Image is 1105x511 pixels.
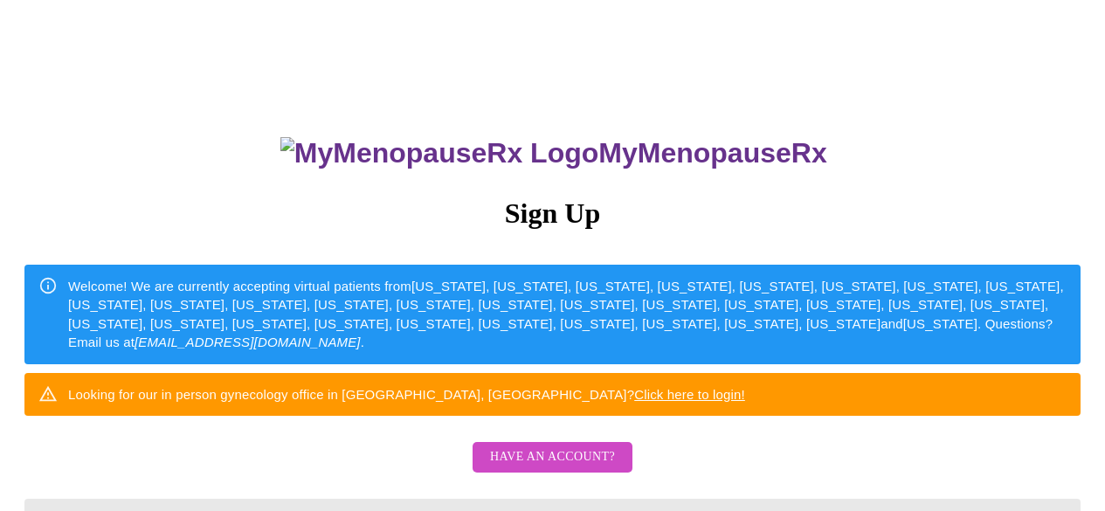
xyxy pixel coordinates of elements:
a: Click here to login! [634,387,745,402]
h3: Sign Up [24,197,1081,230]
span: Have an account? [490,446,615,468]
button: Have an account? [473,442,632,473]
h3: MyMenopauseRx [27,137,1081,169]
img: MyMenopauseRx Logo [280,137,598,169]
a: Have an account? [468,461,637,476]
div: Welcome! We are currently accepting virtual patients from [US_STATE], [US_STATE], [US_STATE], [US... [68,270,1067,359]
em: [EMAIL_ADDRESS][DOMAIN_NAME] [135,335,361,349]
div: Looking for our in person gynecology office in [GEOGRAPHIC_DATA], [GEOGRAPHIC_DATA]? [68,378,745,411]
